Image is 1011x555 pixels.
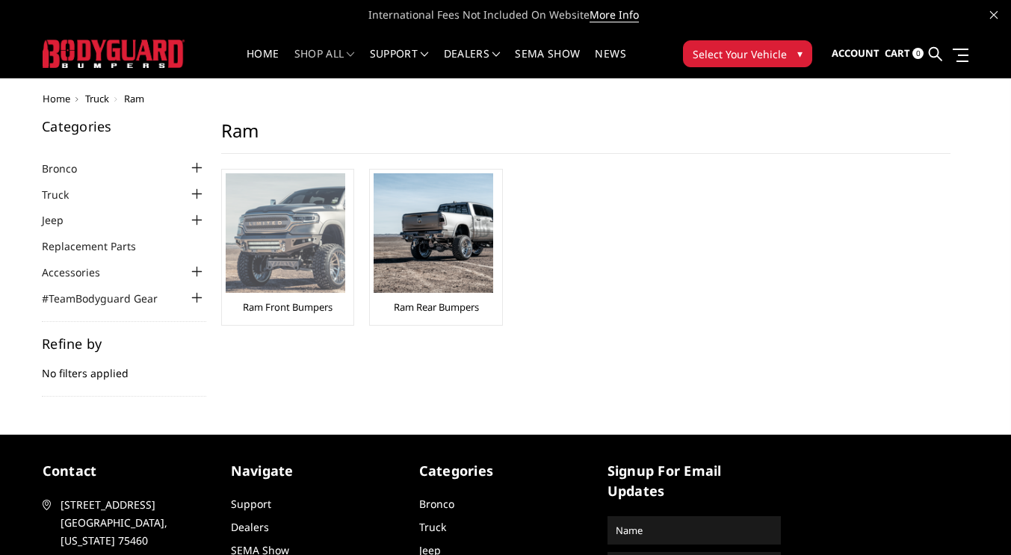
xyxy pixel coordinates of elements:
[797,46,803,61] span: ▾
[42,337,206,350] h5: Refine by
[590,7,639,22] a: More Info
[42,264,119,280] a: Accessories
[832,34,879,74] a: Account
[42,291,176,306] a: #TeamBodyguard Gear
[607,461,781,501] h5: signup for email updates
[243,300,333,314] a: Ram Front Bumpers
[42,120,206,133] h5: Categories
[515,49,580,78] a: SEMA Show
[610,518,779,542] input: Name
[885,46,910,60] span: Cart
[231,461,404,481] h5: Navigate
[693,46,787,62] span: Select Your Vehicle
[370,49,429,78] a: Support
[444,49,501,78] a: Dealers
[832,46,879,60] span: Account
[42,161,96,176] a: Bronco
[419,520,446,534] a: Truck
[231,497,271,511] a: Support
[43,92,70,105] a: Home
[124,92,144,105] span: Ram
[247,49,279,78] a: Home
[42,187,87,202] a: Truck
[595,49,625,78] a: News
[885,34,924,74] a: Cart 0
[912,48,924,59] span: 0
[42,238,155,254] a: Replacement Parts
[231,520,269,534] a: Dealers
[221,120,950,154] h1: Ram
[394,300,479,314] a: Ram Rear Bumpers
[61,496,213,550] span: [STREET_ADDRESS] [GEOGRAPHIC_DATA], [US_STATE] 75460
[419,461,593,481] h5: Categories
[42,337,206,397] div: No filters applied
[42,212,82,228] a: Jeep
[683,40,812,67] button: Select Your Vehicle
[43,40,185,67] img: BODYGUARD BUMPERS
[294,49,355,78] a: shop all
[85,92,109,105] a: Truck
[43,461,216,481] h5: contact
[419,497,454,511] a: Bronco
